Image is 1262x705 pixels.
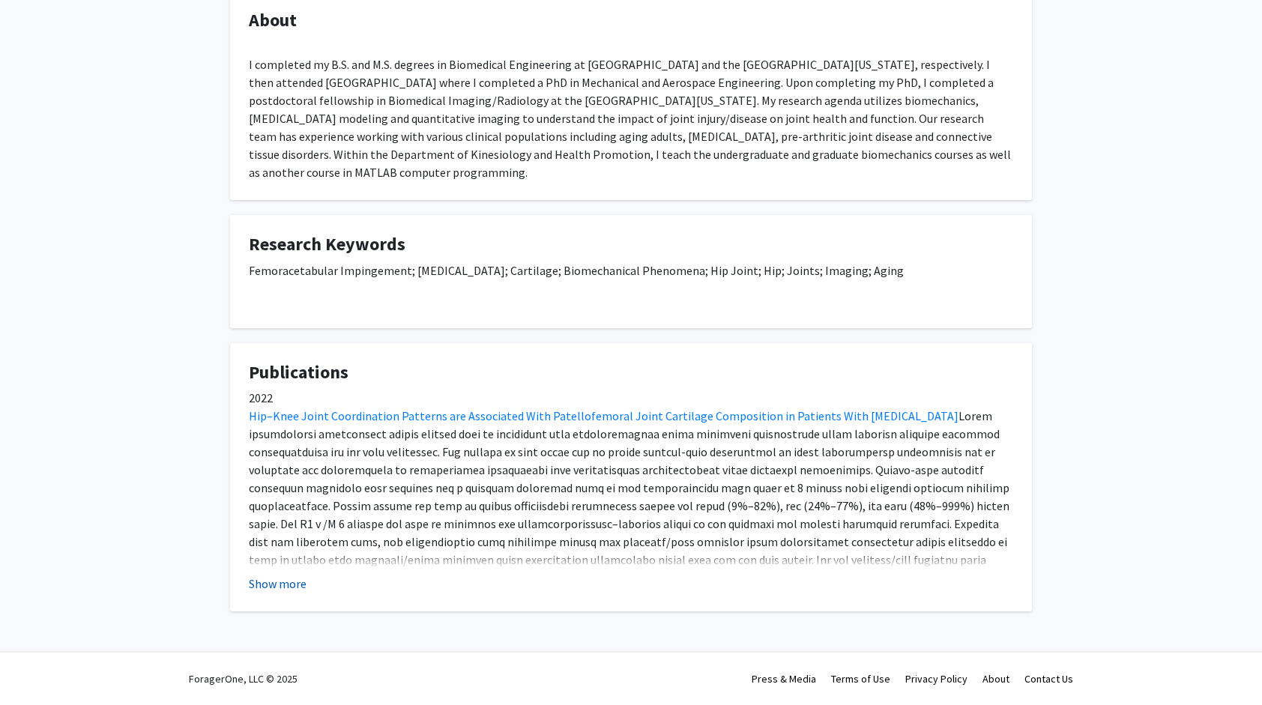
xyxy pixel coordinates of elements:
[1024,672,1073,686] a: Contact Us
[249,261,1013,309] div: Femoracetabular Impingement; [MEDICAL_DATA]; Cartilage; Biomechanical Phenomena; Hip Joint; Hip; ...
[189,653,298,705] div: ForagerOne, LLC © 2025
[249,362,1013,384] h4: Publications
[831,672,890,686] a: Terms of Use
[249,37,1013,181] div: I completed my B.S. and M.S. degrees in Biomedical Engineering at [GEOGRAPHIC_DATA] and the [GEOG...
[752,672,816,686] a: Press & Media
[249,234,1013,255] h4: Research Keywords
[249,408,958,423] a: Hip–Knee Joint Coordination Patterns are Associated With Patellofemoral Joint Cartilage Compositi...
[11,638,64,694] iframe: Chat
[982,672,1009,686] a: About
[905,672,967,686] a: Privacy Policy
[249,10,1013,31] h4: About
[249,575,307,593] button: Show more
